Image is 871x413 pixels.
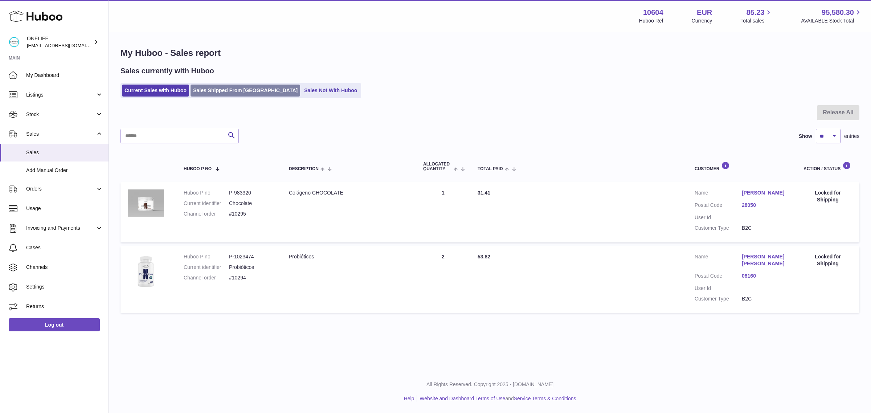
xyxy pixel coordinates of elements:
[695,273,742,281] dt: Postal Code
[740,17,773,24] span: Total sales
[478,167,503,171] span: Total paid
[26,185,95,192] span: Orders
[844,133,859,140] span: entries
[26,264,103,271] span: Channels
[191,85,300,97] a: Sales Shipped From [GEOGRAPHIC_DATA]
[417,395,576,402] li: and
[742,273,789,279] a: 08160
[26,205,103,212] span: Usage
[26,111,95,118] span: Stock
[416,246,470,313] td: 2
[229,200,274,207] dd: Chocolate
[229,210,274,217] dd: #10295
[742,202,789,209] a: 28050
[184,253,229,260] dt: Huboo P no
[514,396,576,401] a: Service Terms & Conditions
[229,253,274,260] dd: P-1023474
[803,189,852,203] div: Locked for Shipping
[799,133,812,140] label: Show
[742,253,789,267] a: [PERSON_NAME] [PERSON_NAME]
[26,244,103,251] span: Cases
[822,8,854,17] span: 95,580.30
[26,91,95,98] span: Listings
[26,283,103,290] span: Settings
[26,131,95,138] span: Sales
[26,167,103,174] span: Add Manual Order
[27,42,107,48] span: [EMAIL_ADDRESS][DOMAIN_NAME]
[115,381,865,388] p: All Rights Reserved. Copyright 2025 - [DOMAIN_NAME]
[184,210,229,217] dt: Channel order
[803,161,852,171] div: Action / Status
[302,85,360,97] a: Sales Not With Huboo
[184,264,229,271] dt: Current identifier
[289,167,319,171] span: Description
[695,225,742,232] dt: Customer Type
[26,303,103,310] span: Returns
[742,189,789,196] a: [PERSON_NAME]
[803,253,852,267] div: Locked for Shipping
[639,17,663,24] div: Huboo Ref
[120,66,214,76] h2: Sales currently with Huboo
[801,17,862,24] span: AVAILABLE Stock Total
[742,225,789,232] dd: B2C
[695,202,742,210] dt: Postal Code
[746,8,764,17] span: 85.23
[695,189,742,198] dt: Name
[742,295,789,302] dd: B2C
[289,189,409,196] div: Colágeno CHOCOLATE
[420,396,505,401] a: Website and Dashboard Terms of Use
[26,149,103,156] span: Sales
[692,17,712,24] div: Currency
[801,8,862,24] a: 95,580.30 AVAILABLE Stock Total
[478,190,490,196] span: 31.41
[184,200,229,207] dt: Current identifier
[695,161,789,171] div: Customer
[423,162,452,171] span: ALLOCATED Quantity
[695,214,742,221] dt: User Id
[120,47,859,59] h1: My Huboo - Sales report
[229,274,274,281] dd: #10294
[184,167,212,171] span: Huboo P no
[740,8,773,24] a: 85.23 Total sales
[26,225,95,232] span: Invoicing and Payments
[643,8,663,17] strong: 10604
[697,8,712,17] strong: EUR
[184,189,229,196] dt: Huboo P no
[229,264,274,271] dd: Probióticos
[9,37,20,48] img: internalAdmin-10604@internal.huboo.com
[26,72,103,79] span: My Dashboard
[289,253,409,260] div: Probióticos
[122,85,189,97] a: Current Sales with Huboo
[404,396,414,401] a: Help
[128,189,164,217] img: 1715005394.jpeg
[478,254,490,259] span: 53.82
[695,253,742,269] dt: Name
[416,182,470,242] td: 1
[184,274,229,281] dt: Channel order
[9,318,100,331] a: Log out
[229,189,274,196] dd: P-983320
[695,295,742,302] dt: Customer Type
[128,253,164,290] img: 106041736935981.png
[695,285,742,292] dt: User Id
[27,35,92,49] div: ONELIFE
